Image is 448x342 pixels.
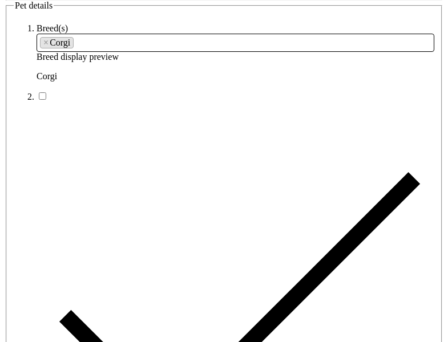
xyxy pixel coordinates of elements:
[15,1,53,10] span: Pet details
[37,71,434,82] p: Corgi
[37,23,68,33] label: Breed(s)
[40,37,74,48] li: Corgi
[43,38,49,48] span: ×
[37,23,434,82] li: Breed display preview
